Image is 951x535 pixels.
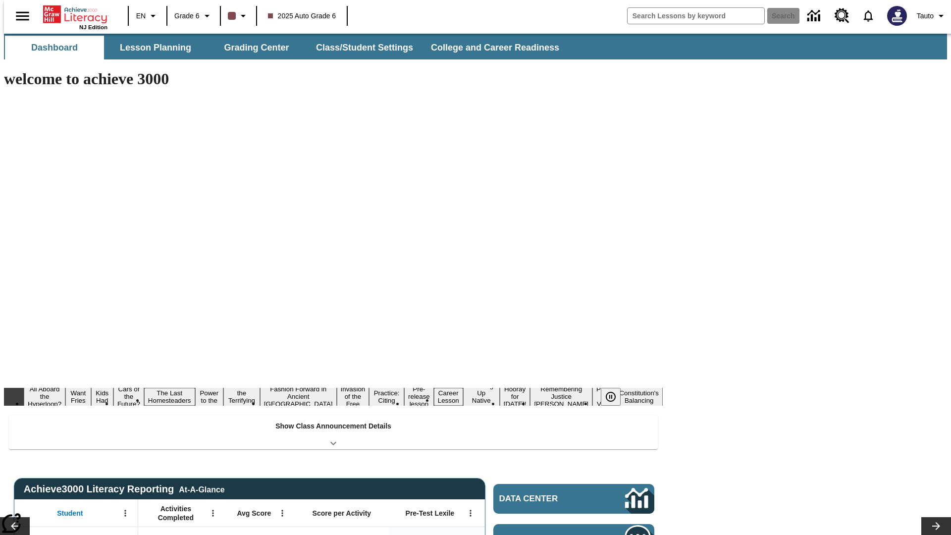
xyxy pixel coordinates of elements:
button: Select a new avatar [881,3,913,29]
button: Pause [601,388,621,406]
button: Class color is dark brown. Change class color [224,7,253,25]
div: SubNavbar [4,36,568,59]
span: NJ Edition [79,24,107,30]
button: Open Menu [275,506,290,521]
a: Data Center [493,484,654,514]
button: Slide 12 Career Lesson [434,388,463,406]
button: Slide 16 Point of View [592,384,615,409]
span: EN [136,11,146,21]
button: Lesson carousel, Next [921,517,951,535]
button: Slide 3 Dirty Jobs Kids Had To Do [91,373,113,421]
button: Open Menu [118,506,133,521]
span: Student [57,509,83,518]
div: Pause [601,388,631,406]
button: Slide 9 The Invasion of the Free CD [337,376,370,417]
button: Slide 1 All Aboard the Hyperloop? [24,384,65,409]
div: Show Class Announcement Details [9,415,658,449]
button: Dashboard [5,36,104,59]
button: Slide 8 Fashion Forward in Ancient Rome [260,384,337,409]
div: SubNavbar [4,34,947,59]
button: Slide 2 Do You Want Fries With That? [65,373,91,421]
button: Slide 10 Mixed Practice: Citing Evidence [369,380,404,413]
span: 2025 Auto Grade 6 [268,11,336,21]
button: Class/Student Settings [308,36,421,59]
button: Slide 7 Attack of the Terrifying Tomatoes [223,380,260,413]
span: Avg Score [237,509,271,518]
button: Language: EN, Select a language [132,7,163,25]
span: Activities Completed [143,504,209,522]
button: Grade: Grade 6, Select a grade [170,7,217,25]
button: Slide 11 Pre-release lesson [404,384,434,409]
span: Achieve3000 Literacy Reporting [24,483,225,495]
div: At-A-Glance [179,483,224,494]
input: search field [628,8,764,24]
span: Pre-Test Lexile [406,509,455,518]
button: Grading Center [207,36,306,59]
span: Data Center [499,494,592,504]
div: Home [43,3,107,30]
span: Grade 6 [174,11,200,21]
button: Slide 6 Solar Power to the People [195,380,224,413]
p: Show Class Announcement Details [275,421,391,431]
button: Open Menu [206,506,220,521]
span: Tauto [917,11,934,21]
button: Lesson Planning [106,36,205,59]
a: Notifications [855,3,881,29]
button: Slide 13 Cooking Up Native Traditions [463,380,500,413]
a: Home [43,4,107,24]
button: Slide 5 The Last Homesteaders [144,388,195,406]
h1: welcome to achieve 3000 [4,70,663,88]
button: College and Career Readiness [423,36,567,59]
button: Slide 4 Cars of the Future? [113,384,144,409]
a: Resource Center, Will open in new tab [829,2,855,29]
button: Profile/Settings [913,7,951,25]
button: Slide 15 Remembering Justice O'Connor [530,384,592,409]
span: Score per Activity [313,509,371,518]
button: Open side menu [8,1,37,31]
img: Avatar [887,6,907,26]
button: Slide 17 The Constitution's Balancing Act [615,380,663,413]
a: Data Center [801,2,829,30]
button: Slide 14 Hooray for Constitution Day! [500,384,530,409]
button: Open Menu [463,506,478,521]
